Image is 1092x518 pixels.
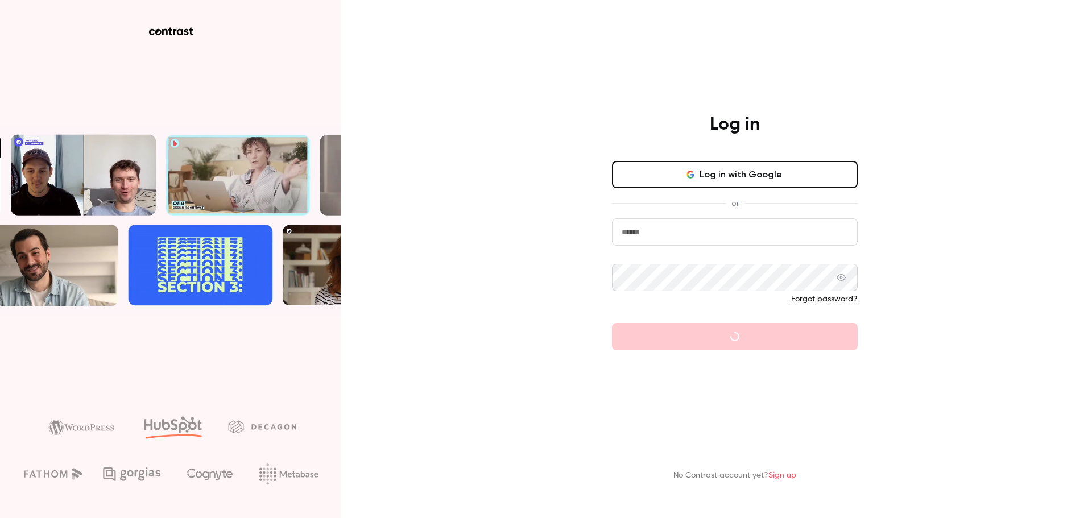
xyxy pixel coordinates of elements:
[710,113,760,136] h4: Log in
[726,197,744,209] span: or
[791,295,858,303] a: Forgot password?
[228,420,296,433] img: decagon
[768,471,796,479] a: Sign up
[673,470,796,482] p: No Contrast account yet?
[612,161,858,188] button: Log in with Google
